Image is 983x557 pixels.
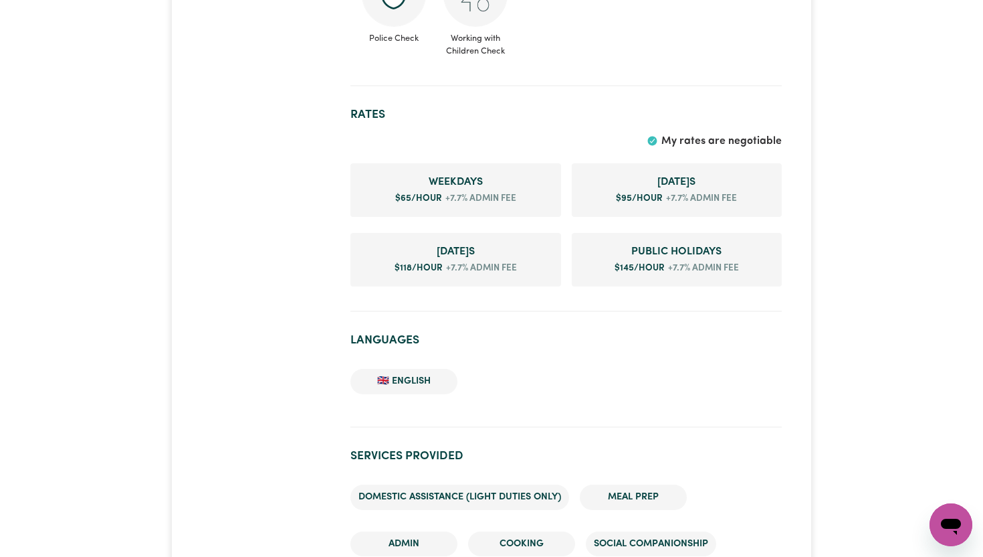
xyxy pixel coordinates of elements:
span: Working with Children Check [443,27,508,58]
span: +7.7% admin fee [442,192,516,206]
span: $ 145 /hour [615,264,665,272]
span: +7.7% admin fee [665,262,739,275]
span: $ 95 /hour [616,194,663,203]
span: +7.7% admin fee [443,262,517,275]
li: 🇬🇧 English [350,369,457,394]
span: +7.7% admin fee [663,192,737,206]
span: Police Check [361,27,427,45]
li: Meal prep [580,485,687,510]
li: Admin [350,532,457,557]
span: $ 118 /hour [395,264,443,272]
h2: Rates [350,108,782,122]
span: Saturday rate [582,174,772,190]
span: $ 65 /hour [395,194,442,203]
iframe: Button to launch messaging window [930,503,972,546]
span: Weekday rate [361,174,550,190]
li: Domestic assistance (light duties only) [350,485,569,510]
li: Social companionship [586,532,716,557]
h2: Languages [350,333,782,347]
span: My rates are negotiable [661,136,782,147]
span: Sunday rate [361,244,550,260]
span: Public Holiday rate [582,244,772,260]
h2: Services provided [350,449,782,463]
li: Cooking [468,532,575,557]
